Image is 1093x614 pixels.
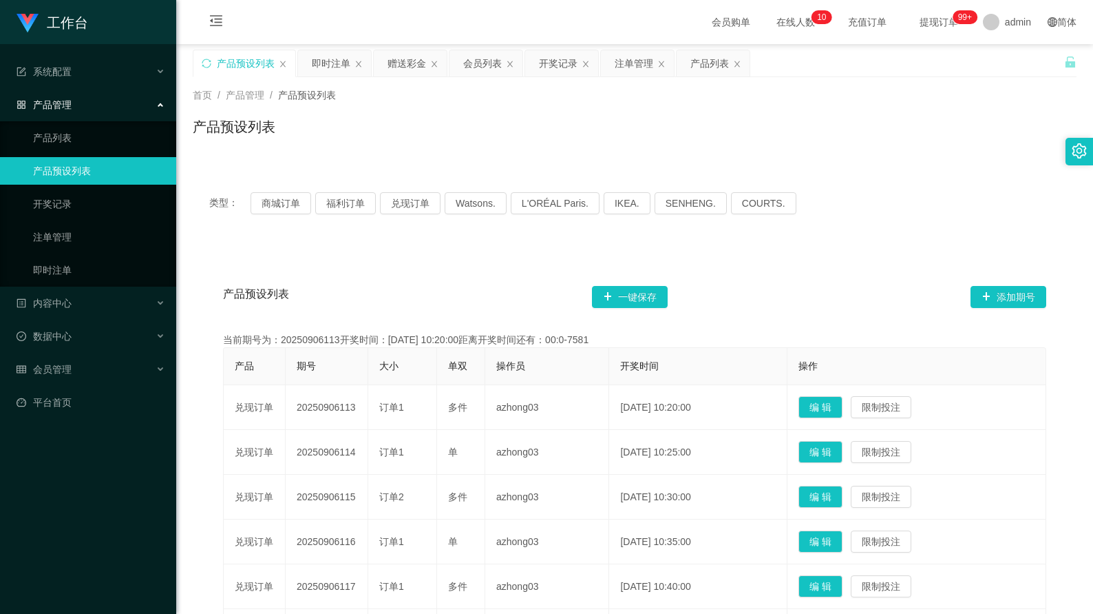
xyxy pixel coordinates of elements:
[388,50,426,76] div: 赠送彩金
[609,564,787,609] td: [DATE] 10:40:00
[278,90,336,101] span: 产品预设列表
[798,441,842,463] button: 编 辑
[798,396,842,418] button: 编 辑
[615,50,653,76] div: 注单管理
[690,50,729,76] div: 产品列表
[496,360,525,371] span: 操作员
[17,298,72,309] span: 内容中心
[193,90,212,101] span: 首页
[279,60,287,68] i: 图标: close
[448,402,467,413] span: 多件
[430,60,438,68] i: 图标: close
[448,536,458,547] span: 单
[17,364,72,375] span: 会员管理
[798,575,842,597] button: 编 辑
[592,286,668,308] button: 图标: plus一键保存
[609,520,787,564] td: [DATE] 10:35:00
[17,365,26,374] i: 图标: table
[33,223,165,251] a: 注单管理
[379,360,399,371] span: 大小
[379,402,404,413] span: 订单1
[485,520,609,564] td: azhong03
[379,581,404,592] span: 订单1
[448,581,467,592] span: 多件
[379,491,404,502] span: 订单2
[731,192,796,214] button: COURTS.
[315,192,376,214] button: 福利订单
[620,360,659,371] span: 开奖时间
[354,60,363,68] i: 图标: close
[33,157,165,185] a: 产品预设列表
[1048,17,1057,27] i: 图标: global
[851,396,911,418] button: 限制投注
[202,59,211,68] i: 图标: sync
[609,475,787,520] td: [DATE] 10:30:00
[217,50,275,76] div: 产品预设列表
[506,60,514,68] i: 图标: close
[235,360,254,371] span: 产品
[485,564,609,609] td: azhong03
[17,66,72,77] span: 系统配置
[448,491,467,502] span: 多件
[851,575,911,597] button: 限制投注
[582,60,590,68] i: 图标: close
[655,192,727,214] button: SENHENG.
[224,520,286,564] td: 兑现订单
[851,441,911,463] button: 限制投注
[17,331,72,342] span: 数据中心
[17,14,39,33] img: logo.9652507e.png
[851,486,911,508] button: 限制投注
[17,67,26,76] i: 图标: form
[798,486,842,508] button: 编 辑
[226,90,264,101] span: 产品管理
[33,124,165,152] a: 产品列表
[297,360,316,371] span: 期号
[841,17,893,27] span: 充值订单
[485,385,609,430] td: azhong03
[798,531,842,553] button: 编 辑
[770,17,822,27] span: 在线人数
[445,192,507,214] button: Watsons.
[448,360,467,371] span: 单双
[485,475,609,520] td: azhong03
[379,536,404,547] span: 订单1
[609,430,787,475] td: [DATE] 10:25:00
[224,475,286,520] td: 兑现订单
[811,10,831,24] sup: 10
[817,10,822,24] p: 1
[822,10,827,24] p: 0
[604,192,650,214] button: IKEA.
[270,90,273,101] span: /
[17,17,88,28] a: 工作台
[223,286,289,308] span: 产品预设列表
[851,531,911,553] button: 限制投注
[209,192,251,214] span: 类型：
[1064,56,1076,68] i: 图标: unlock
[286,430,368,475] td: 20250906114
[913,17,965,27] span: 提现订单
[217,90,220,101] span: /
[17,389,165,416] a: 图标: dashboard平台首页
[609,385,787,430] td: [DATE] 10:20:00
[379,447,404,458] span: 订单1
[657,60,666,68] i: 图标: close
[251,192,311,214] button: 商城订单
[17,100,26,110] i: 图标: appstore-o
[511,192,599,214] button: L'ORÉAL Paris.
[47,1,88,45] h1: 工作台
[17,331,26,341] i: 图标: check-circle-o
[463,50,502,76] div: 会员列表
[223,333,1046,347] div: 当前期号为：20250906113开奖时间：[DATE] 10:20:00距离开奖时间还有：00:0-7581
[193,1,240,45] i: 图标: menu-fold
[286,520,368,564] td: 20250906116
[733,60,741,68] i: 图标: close
[539,50,577,76] div: 开奖记录
[224,430,286,475] td: 兑现订单
[33,256,165,284] a: 即时注单
[485,430,609,475] td: azhong03
[17,298,26,308] i: 图标: profile
[970,286,1046,308] button: 图标: plus添加期号
[286,475,368,520] td: 20250906115
[380,192,441,214] button: 兑现订单
[798,360,818,371] span: 操作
